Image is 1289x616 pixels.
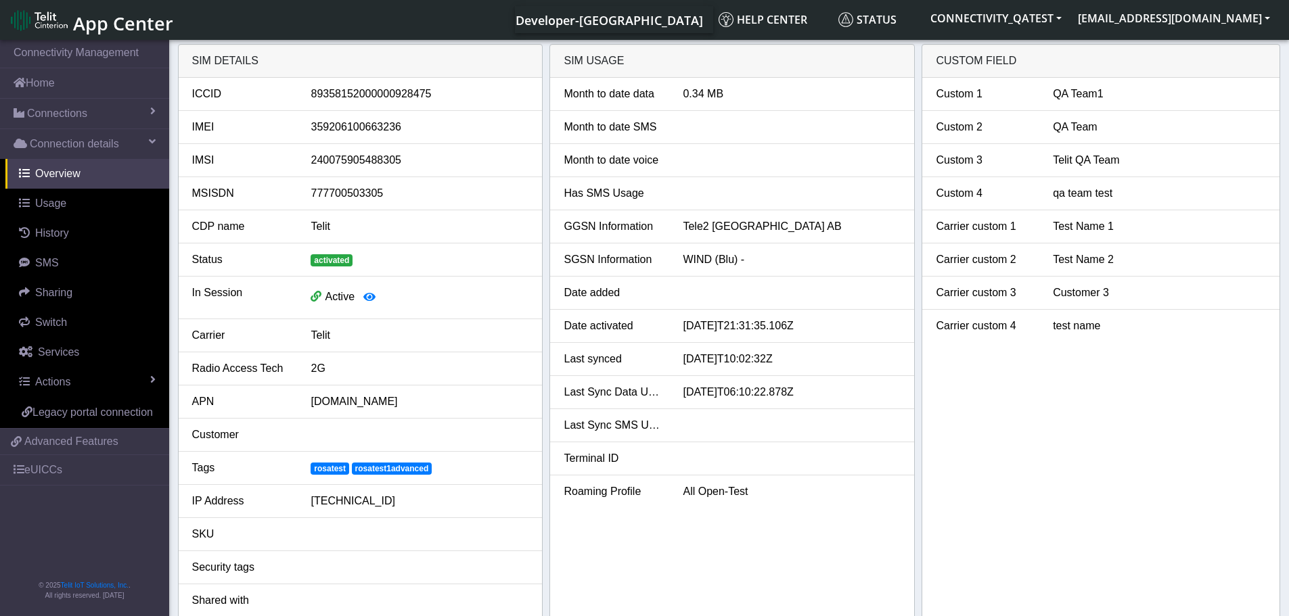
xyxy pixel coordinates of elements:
a: App Center [11,5,171,34]
div: SIM details [179,45,543,78]
div: Last Sync SMS Usage [553,417,673,433]
div: Tags [182,460,301,476]
span: rosatest [311,463,348,475]
span: Active [325,291,355,302]
div: QA Team1 [1043,86,1276,102]
div: [TECHNICAL_ID] [300,493,539,509]
div: 359206100663236 [300,119,539,135]
div: test name [1043,318,1276,334]
button: CONNECTIVITY_QATEST [922,6,1070,30]
div: Test Name 1 [1043,218,1276,235]
span: History [35,227,69,239]
a: SMS [5,248,169,278]
div: QA Team [1043,119,1276,135]
a: Overview [5,159,169,189]
span: Actions [35,376,70,387]
div: Customer 3 [1043,285,1276,301]
div: IMEI [182,119,301,135]
div: [DOMAIN_NAME] [300,394,539,410]
div: Carrier custom 1 [926,218,1043,235]
span: SMS [35,257,59,268]
div: Date added [553,285,673,301]
img: logo-telit-cinterion-gw-new.png [11,9,68,31]
div: Terminal ID [553,450,673,467]
div: In Session [182,285,301,310]
div: IMSI [182,152,301,168]
div: Carrier custom 2 [926,252,1043,268]
a: Telit IoT Solutions, Inc. [61,582,129,589]
div: Carrier custom 4 [926,318,1043,334]
span: Advanced Features [24,433,118,450]
div: Tele2 [GEOGRAPHIC_DATA] AB [673,218,911,235]
div: 89358152000000928475 [300,86,539,102]
div: SIM Usage [550,45,914,78]
a: Actions [5,367,169,397]
a: Status [833,6,922,33]
div: GGSN Information [553,218,673,235]
span: Overview [35,168,81,179]
div: ICCID [182,86,301,102]
div: Custom 4 [926,185,1043,202]
span: Connection details [30,136,119,152]
div: Last Sync Data Usage [553,384,673,400]
a: Services [5,337,169,367]
div: Month to date SMS [553,119,673,135]
div: Custom 1 [926,86,1043,102]
img: knowledge.svg [719,12,733,27]
div: IP Address [182,493,301,509]
span: App Center [73,11,173,36]
div: [DATE]T06:10:22.878Z [673,384,911,400]
div: [DATE]T10:02:32Z [673,351,911,367]
span: Status [838,12,897,27]
button: View session details [355,285,384,310]
div: Roaming Profile [553,483,673,500]
span: activated [311,254,353,266]
div: Telit [300,327,539,343]
button: [EMAIL_ADDRESS][DOMAIN_NAME] [1070,6,1278,30]
div: Shared with [182,592,301,609]
div: 0.34 MB [673,86,911,102]
div: Customer [182,427,301,443]
div: 777700503305 [300,185,539,202]
span: rosatest1advanced [352,463,432,475]
div: Has SMS Usage [553,185,673,202]
div: Telit [300,218,539,235]
div: 240075905488305 [300,152,539,168]
span: Usage [35,197,66,209]
div: Test Name 2 [1043,252,1276,268]
a: Sharing [5,278,169,308]
div: Date activated [553,318,673,334]
a: Switch [5,308,169,337]
span: Connections [27,105,87,122]
div: Telit QA Team [1043,152,1276,168]
span: Legacy portal connection [32,406,153,418]
div: Custom 3 [926,152,1043,168]
a: Help center [713,6,833,33]
img: status.svg [838,12,853,27]
div: CDP name [182,218,301,235]
div: Radio Access Tech [182,360,301,377]
a: Usage [5,189,169,218]
div: qa team test [1043,185,1276,202]
div: SKU [182,526,301,542]
a: History [5,218,169,248]
a: Your current platform instance [515,6,702,33]
div: Custom 2 [926,119,1043,135]
span: Developer-[GEOGRAPHIC_DATA] [516,12,703,28]
div: APN [182,394,301,410]
div: Month to date voice [553,152,673,168]
div: 2G [300,360,539,377]
div: Last synced [553,351,673,367]
div: SGSN Information [553,252,673,268]
div: MSISDN [182,185,301,202]
div: [DATE]T21:31:35.106Z [673,318,911,334]
div: Carrier [182,327,301,343]
span: Switch [35,316,67,328]
span: Services [38,346,79,358]
span: Help center [719,12,807,27]
div: Carrier custom 3 [926,285,1043,301]
div: All Open-Test [673,483,911,500]
div: Custom field [922,45,1280,78]
div: Status [182,252,301,268]
div: WIND (Blu) - [673,252,911,268]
